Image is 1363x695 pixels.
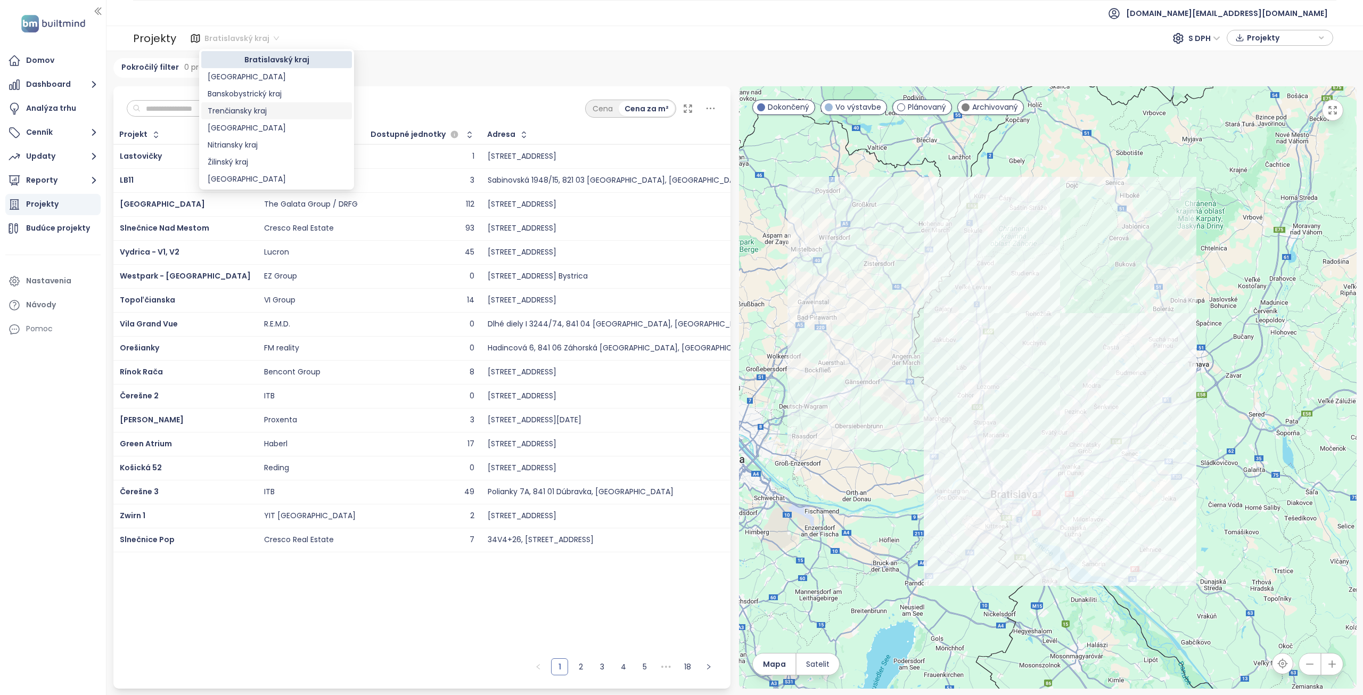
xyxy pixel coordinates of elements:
[201,170,352,187] div: Trnavský kraj
[705,664,712,670] span: right
[530,658,547,675] li: Predchádzajúca strana
[797,653,839,675] button: Satelit
[201,153,352,170] div: Žilinský kraj
[120,295,175,305] a: Topoľčianska
[264,344,299,353] div: FM reality
[488,200,556,209] div: [STREET_ADDRESS]
[465,248,474,257] div: 45
[488,296,556,305] div: [STREET_ADDRESS]
[120,390,159,401] span: Čerešne 2
[120,414,184,425] a: [PERSON_NAME]
[120,366,163,377] a: Rínok Rača
[535,664,541,670] span: left
[488,272,588,281] div: [STREET_ADDRESS] Bystrica
[464,487,474,497] div: 49
[1188,30,1220,46] span: S DPH
[26,274,71,288] div: Nastavenia
[530,658,547,675] button: left
[594,658,611,675] li: 3
[5,146,101,167] button: Updaty
[908,101,946,113] span: Plánovaný
[26,198,59,211] div: Projekty
[120,462,162,473] span: Košická 52
[488,391,556,401] div: [STREET_ADDRESS]
[26,54,54,67] div: Domov
[264,320,290,329] div: R.E.M.D.
[371,128,461,141] div: Dostupné jednotky
[572,658,589,675] li: 2
[264,367,321,377] div: Bencont Group
[470,176,474,185] div: 3
[18,13,88,35] img: logo
[208,139,346,151] div: Nitriansky kraj
[264,415,297,425] div: Proxenta
[5,122,101,143] button: Cenník
[120,318,178,329] span: Vila Grand Vue
[488,487,674,497] div: Polianky 7A, 841 01 Dúbravka, [GEOGRAPHIC_DATA]
[120,342,159,353] a: Orešianky
[120,486,159,497] span: Čerešne 3
[26,150,55,163] div: Updaty
[551,658,568,675] li: 1
[487,131,515,138] div: Adresa
[488,463,556,473] div: [STREET_ADDRESS]
[208,88,346,100] div: Banskobystrický kraj
[573,659,589,675] a: 2
[201,102,352,119] div: Trenčiansky kraj
[488,511,556,521] div: [STREET_ADDRESS]
[619,101,675,116] div: Cena za m²
[658,658,675,675] li: Nasledujúcich 5 strán
[637,659,653,675] a: 5
[488,344,760,353] div: Hadincová 6, 841 06 Záhorská [GEOGRAPHIC_DATA], [GEOGRAPHIC_DATA]
[615,658,632,675] li: 4
[120,223,209,233] a: Slnečnice Nad Mestom
[470,415,474,425] div: 3
[120,510,145,521] a: Zwirn 1
[679,659,695,675] a: 18
[472,152,474,161] div: 1
[264,391,275,401] div: ITB
[658,658,675,675] span: •••
[208,122,346,134] div: [GEOGRAPHIC_DATA]
[120,199,205,209] a: [GEOGRAPHIC_DATA]
[5,170,101,191] button: Reporty
[120,271,251,281] span: Westpark - [GEOGRAPHIC_DATA]
[552,659,568,675] a: 1
[264,224,334,233] div: Cresco Real Estate
[636,658,653,675] li: 5
[488,320,753,329] div: Dlhé diely I 3244/74, 841 04 [GEOGRAPHIC_DATA], [GEOGRAPHIC_DATA]
[488,535,594,545] div: 34V4+26, [STREET_ADDRESS]
[371,131,446,138] span: Dostupné jednotky
[120,175,134,185] a: LB11
[119,131,147,138] div: Projekt
[5,98,101,119] a: Analýza trhu
[264,272,297,281] div: EZ Group
[120,534,175,545] a: Slnečnice Pop
[488,176,747,185] div: Sabinovská 1948/15, 821 03 [GEOGRAPHIC_DATA], [GEOGRAPHIC_DATA]
[806,658,830,670] span: Satelit
[120,151,162,161] a: Lastovičky
[204,30,279,46] span: Bratislavský kraj
[1126,1,1328,26] span: [DOMAIN_NAME][EMAIL_ADDRESS][DOMAIN_NAME]
[264,248,289,257] div: Lucron
[465,224,474,233] div: 93
[120,438,172,449] span: Green Atrium
[763,658,786,670] span: Mapa
[113,58,243,78] div: Pokročilý filter
[5,271,101,292] a: Nastavenia
[120,247,179,257] a: Vydrica - V1, V2
[700,658,717,675] button: right
[470,463,474,473] div: 0
[467,439,474,449] div: 17
[264,511,356,521] div: YIT [GEOGRAPHIC_DATA]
